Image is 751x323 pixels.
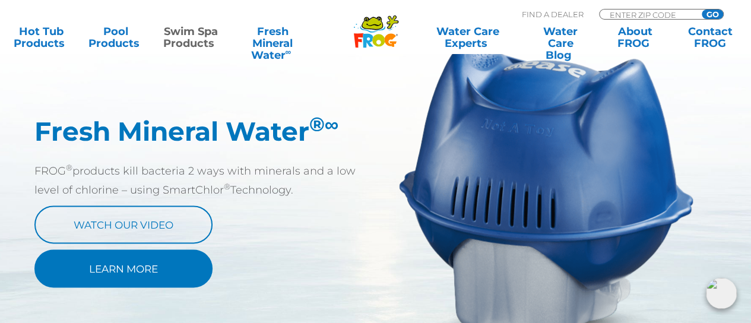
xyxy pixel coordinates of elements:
a: Swim SpaProducts [161,26,220,49]
img: openIcon [706,278,737,309]
a: ContactFROG [681,26,739,49]
a: Hot TubProducts [12,26,70,49]
p: Find A Dealer [522,9,584,20]
a: Water CareExperts [420,26,515,49]
h2: Fresh Mineral Water [34,116,376,147]
input: Zip Code Form [609,9,689,20]
a: Watch Our Video [34,205,213,243]
sup: ∞ [285,47,291,56]
a: Learn More [34,249,213,287]
input: GO [702,9,723,19]
sup: ® [309,112,339,136]
a: PoolProducts [87,26,145,49]
a: Water CareBlog [531,26,590,49]
sup: ® [224,182,230,191]
a: AboutFROG [606,26,664,49]
sup: ® [66,163,72,172]
em: ∞ [325,112,339,136]
p: FROG products kill bacteria 2 ways with minerals and a low level of chlorine – using SmartChlor T... [34,161,376,199]
a: Fresh MineralWater∞ [236,26,309,49]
